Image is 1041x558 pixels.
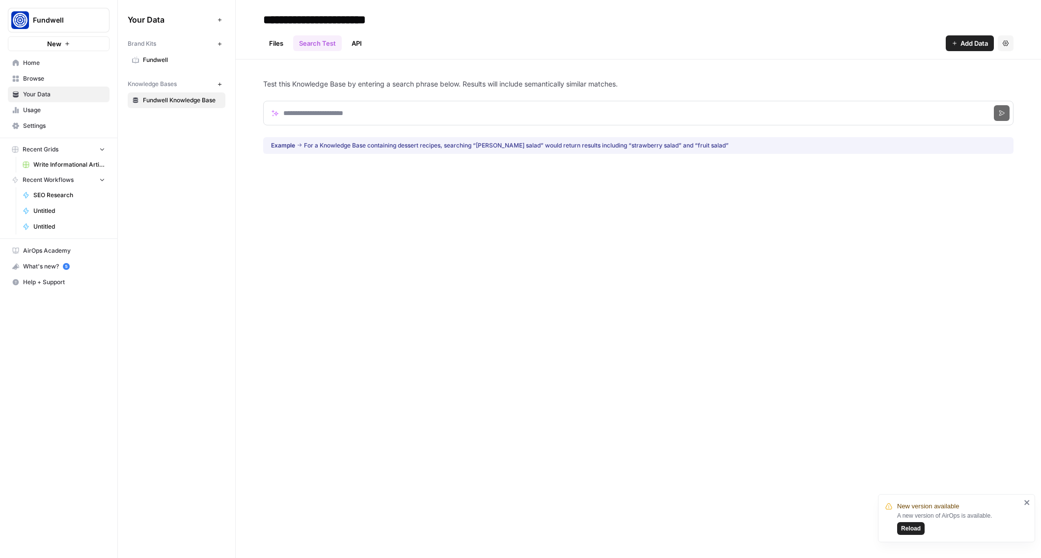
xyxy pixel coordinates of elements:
span: Recent Grids [23,145,58,154]
img: Fundwell Logo [11,11,29,29]
span: Add Data [960,38,988,48]
span: Usage [23,106,105,115]
button: Recent Workflows [8,173,110,187]
span: Fundwell [33,15,92,25]
a: Untitled [18,219,110,235]
span: Untitled [33,206,105,215]
span: Recent Workflows [23,176,74,184]
span: Your Data [23,90,105,99]
a: AirOps Academy [8,243,110,259]
div: A new version of AirOps is available. [897,511,1021,535]
a: Fundwell Knowledge Base [128,92,225,108]
a: Your Data [8,87,110,102]
p: Test this Knowledge Base by entering a search phrase below. Results will include semantically sim... [263,79,1014,89]
a: SEO Research [18,187,110,203]
a: API [346,35,368,51]
a: 5 [63,263,70,270]
a: Fundwell [128,52,225,68]
button: Workspace: Fundwell [8,8,110,32]
span: SEO Research [33,191,105,200]
span: Reload [901,524,921,533]
span: Your Data [128,14,214,26]
button: What's new? 5 [8,259,110,274]
span: Write Informational Article [33,160,105,169]
span: Example [271,142,295,149]
span: Untitled [33,222,105,231]
text: 5 [65,264,67,269]
a: Search Test [293,35,342,51]
button: Reload [897,522,925,535]
span: Home [23,59,105,67]
a: Write Informational Article [18,157,110,173]
a: Settings [8,118,110,134]
div: For a Knowledge Base containing dessert recipes, searching “[PERSON_NAME] salad” would return res... [271,141,729,150]
span: Fundwell [143,56,221,64]
a: Untitled [18,203,110,219]
button: New [8,36,110,51]
div: What's new? [8,259,109,274]
button: close [1024,499,1031,506]
span: New version available [897,501,959,511]
a: Browse [8,71,110,87]
input: Search phrase [263,101,1014,125]
span: Settings [23,121,105,130]
span: Knowledge Bases [128,80,177,88]
a: Files [263,35,289,51]
a: Home [8,55,110,71]
a: Usage [8,102,110,118]
span: Fundwell Knowledge Base [143,96,221,105]
button: Recent Grids [8,142,110,157]
span: AirOps Academy [23,246,105,255]
button: Help + Support [8,274,110,290]
span: Browse [23,74,105,83]
span: Help + Support [23,278,105,287]
span: Brand Kits [128,39,156,48]
span: New [47,39,61,49]
button: Add Data [946,35,994,51]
